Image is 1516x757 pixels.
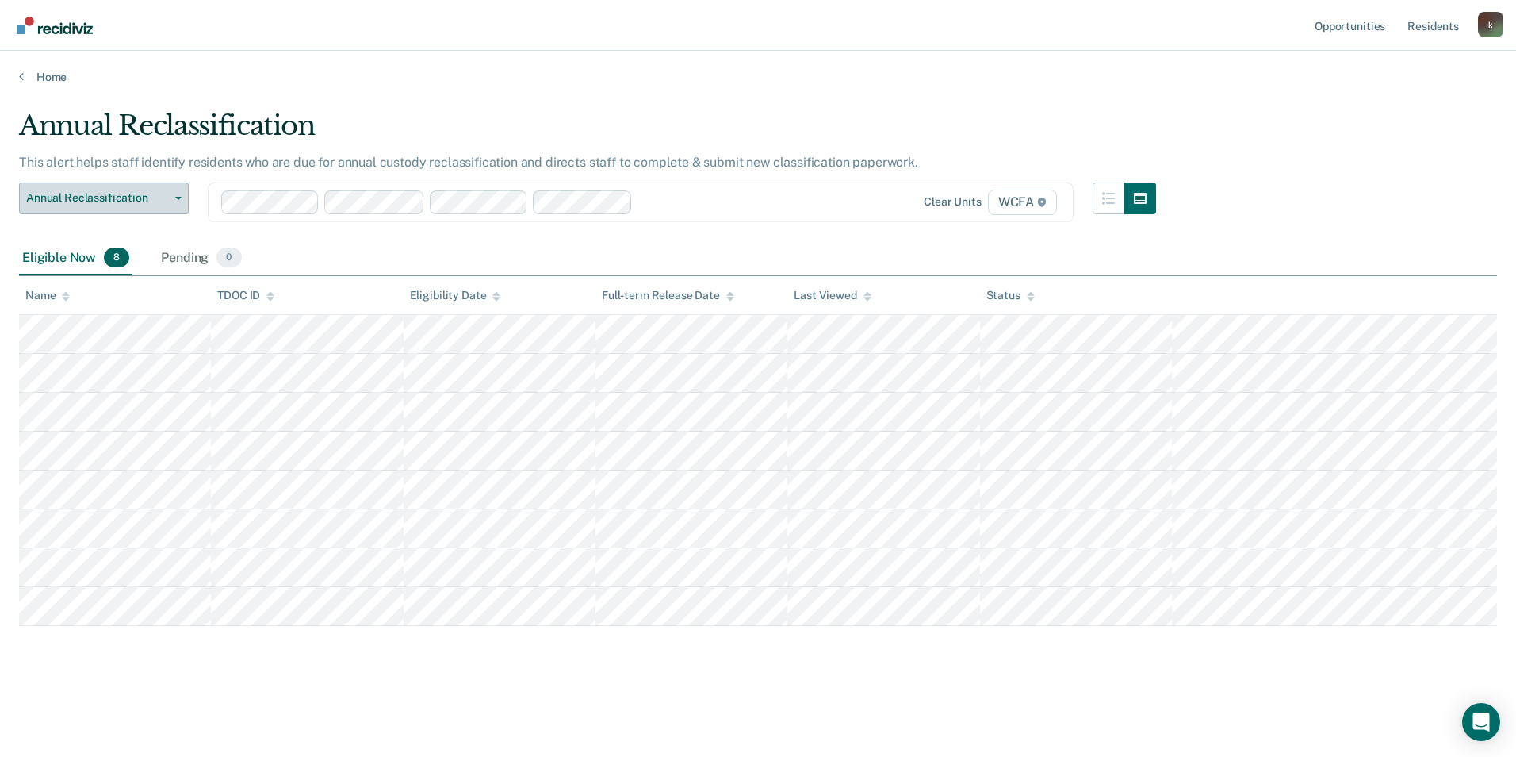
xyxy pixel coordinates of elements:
[19,241,132,276] div: Eligible Now8
[158,241,244,276] div: Pending0
[217,289,274,302] div: TDOC ID
[17,17,93,34] img: Recidiviz
[1478,12,1503,37] button: Profile dropdown button
[19,110,1156,155] div: Annual Reclassification
[924,195,982,209] div: Clear units
[602,289,734,302] div: Full-term Release Date
[19,183,189,214] button: Annual Reclassification
[986,289,1035,302] div: Status
[26,191,169,205] span: Annual Reclassification
[19,70,1497,84] a: Home
[104,248,129,268] span: 8
[794,289,871,302] div: Last Viewed
[988,190,1057,215] span: WCFA
[19,155,918,170] p: This alert helps staff identify residents who are due for annual custody reclassification and dir...
[25,289,70,302] div: Name
[410,289,501,302] div: Eligibility Date
[216,248,241,268] span: 0
[1462,703,1500,741] div: Open Intercom Messenger
[1478,12,1503,37] div: k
